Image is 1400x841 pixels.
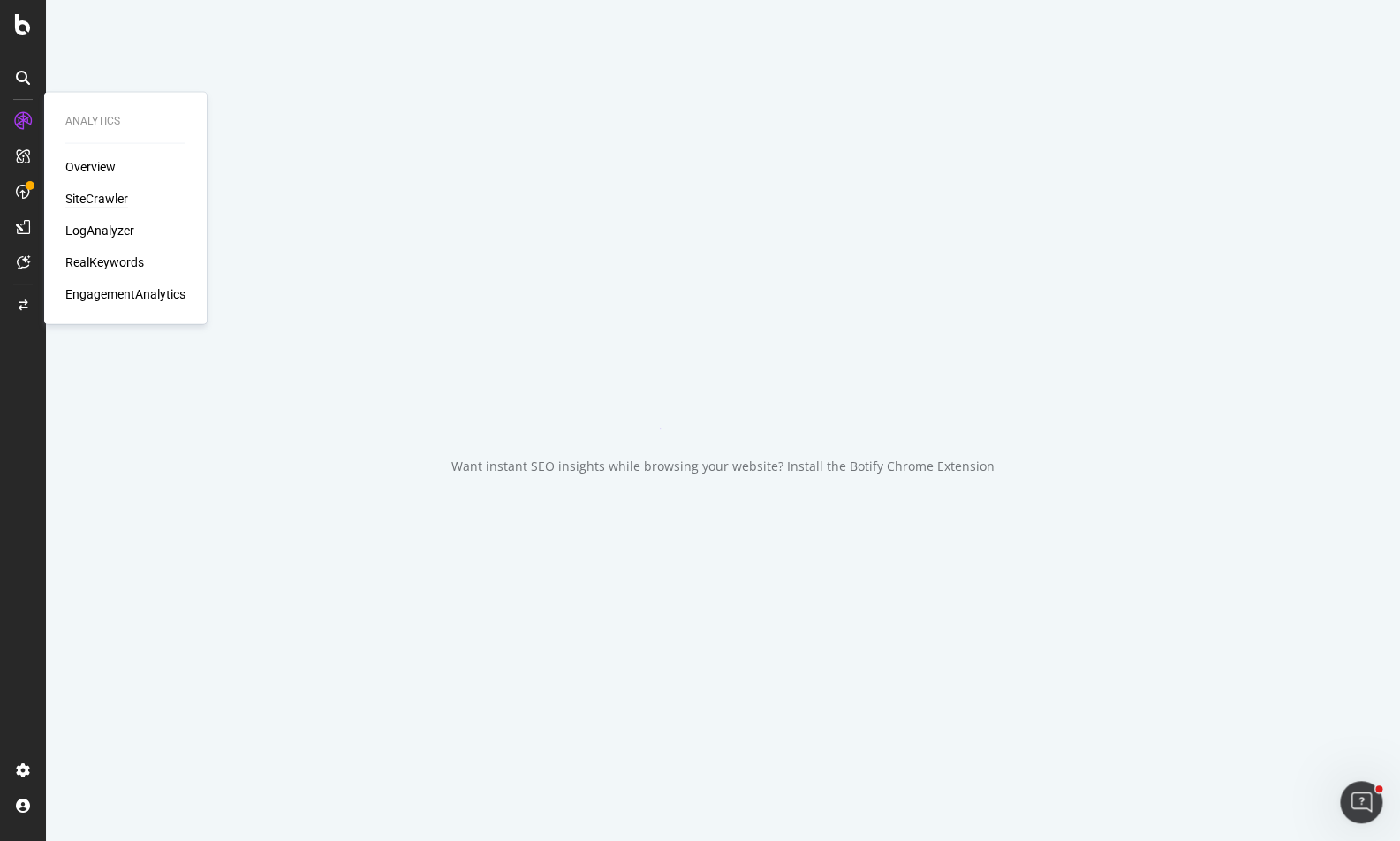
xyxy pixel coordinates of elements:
[65,254,144,271] a: RealKeywords
[65,114,185,129] div: Analytics
[65,190,128,208] a: SiteCrawler
[65,222,134,239] a: LogAnalyzer
[1340,781,1382,823] iframe: Intercom live chat
[65,158,116,176] a: Overview
[65,285,185,303] a: EngagementAnalytics
[660,366,787,429] div: animation
[451,458,995,475] div: Want instant SEO insights while browsing your website? Install the Botify Chrome Extension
